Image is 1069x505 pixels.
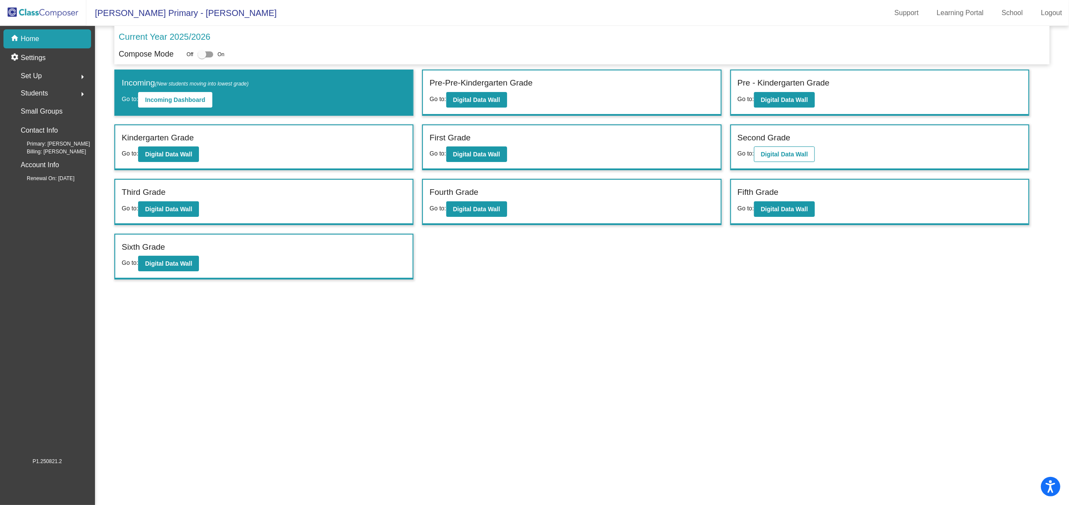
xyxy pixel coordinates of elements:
[429,205,446,212] span: Go to:
[761,206,808,213] b: Digital Data Wall
[738,95,754,102] span: Go to:
[13,175,74,182] span: Renewal On: [DATE]
[761,151,808,158] b: Digital Data Wall
[122,77,249,89] label: Incoming
[446,146,507,162] button: Digital Data Wall
[21,53,46,63] p: Settings
[429,150,446,157] span: Go to:
[13,140,90,148] span: Primary: [PERSON_NAME]
[429,132,470,144] label: First Grade
[122,95,138,102] span: Go to:
[738,77,829,89] label: Pre - Kindergarten Grade
[888,6,926,20] a: Support
[119,48,173,60] p: Compose Mode
[738,186,779,199] label: Fifth Grade
[453,151,500,158] b: Digital Data Wall
[446,92,507,108] button: Digital Data Wall
[21,105,63,118] p: Small Groups
[429,77,533,89] label: Pre-Pre-Kindergarten Grade
[86,6,277,20] span: [PERSON_NAME] Primary - [PERSON_NAME]
[21,124,58,137] p: Contact Info
[429,186,478,199] label: Fourth Grade
[186,51,193,58] span: Off
[145,260,192,267] b: Digital Data Wall
[754,146,815,162] button: Digital Data Wall
[218,51,224,58] span: On
[138,92,212,108] button: Incoming Dashboard
[995,6,1030,20] a: School
[138,201,199,217] button: Digital Data Wall
[122,259,138,266] span: Go to:
[754,92,815,108] button: Digital Data Wall
[21,159,59,171] p: Account Info
[738,150,754,157] span: Go to:
[145,96,205,103] b: Incoming Dashboard
[738,132,791,144] label: Second Grade
[10,34,21,44] mat-icon: home
[122,186,165,199] label: Third Grade
[122,241,165,254] label: Sixth Grade
[738,205,754,212] span: Go to:
[453,96,500,103] b: Digital Data Wall
[145,206,192,213] b: Digital Data Wall
[21,70,42,82] span: Set Up
[1034,6,1069,20] a: Logout
[10,53,21,63] mat-icon: settings
[21,34,39,44] p: Home
[145,151,192,158] b: Digital Data Wall
[453,206,500,213] b: Digital Data Wall
[21,87,48,99] span: Students
[138,256,199,271] button: Digital Data Wall
[754,201,815,217] button: Digital Data Wall
[122,132,194,144] label: Kindergarten Grade
[930,6,991,20] a: Learning Portal
[119,30,210,43] p: Current Year 2025/2026
[761,96,808,103] b: Digital Data Wall
[138,146,199,162] button: Digital Data Wall
[155,81,249,87] span: (New students moving into lowest grade)
[122,205,138,212] span: Go to:
[77,89,88,99] mat-icon: arrow_right
[429,95,446,102] span: Go to:
[77,72,88,82] mat-icon: arrow_right
[122,150,138,157] span: Go to:
[13,148,86,156] span: Billing: [PERSON_NAME]
[446,201,507,217] button: Digital Data Wall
